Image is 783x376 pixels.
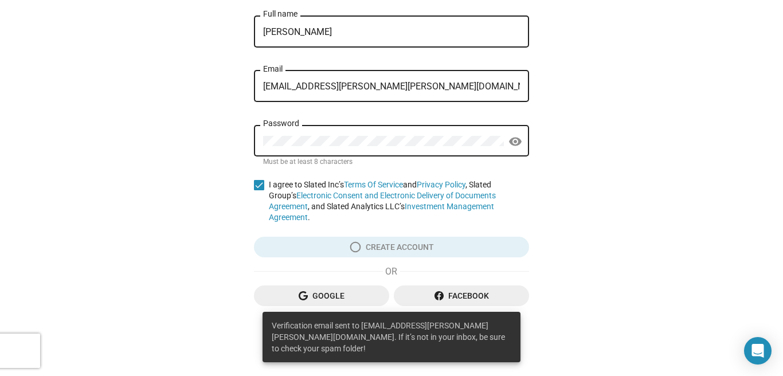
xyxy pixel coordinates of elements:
[272,320,512,354] span: Verification email sent to [EMAIL_ADDRESS][PERSON_NAME][PERSON_NAME][DOMAIN_NAME]. If it’s not in...
[263,285,380,306] span: Google
[744,337,772,365] div: Open Intercom Messenger
[269,191,496,211] a: Electronic Consent and Electronic Delivery of Documents Agreement
[417,180,465,189] a: Privacy Policy
[394,285,529,306] button: Facebook
[269,179,529,223] span: I agree to Slated Inc’s and , Slated Group’s , and Slated Analytics LLC’s .
[403,285,520,306] span: Facebook
[344,180,403,189] a: Terms Of Service
[263,158,353,167] mat-hint: Must be at least 8 characters
[504,130,527,153] button: Hide password
[263,237,520,257] span: Create account
[508,133,522,151] mat-icon: visibility
[254,285,389,306] button: Google
[254,237,529,257] button: Create account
